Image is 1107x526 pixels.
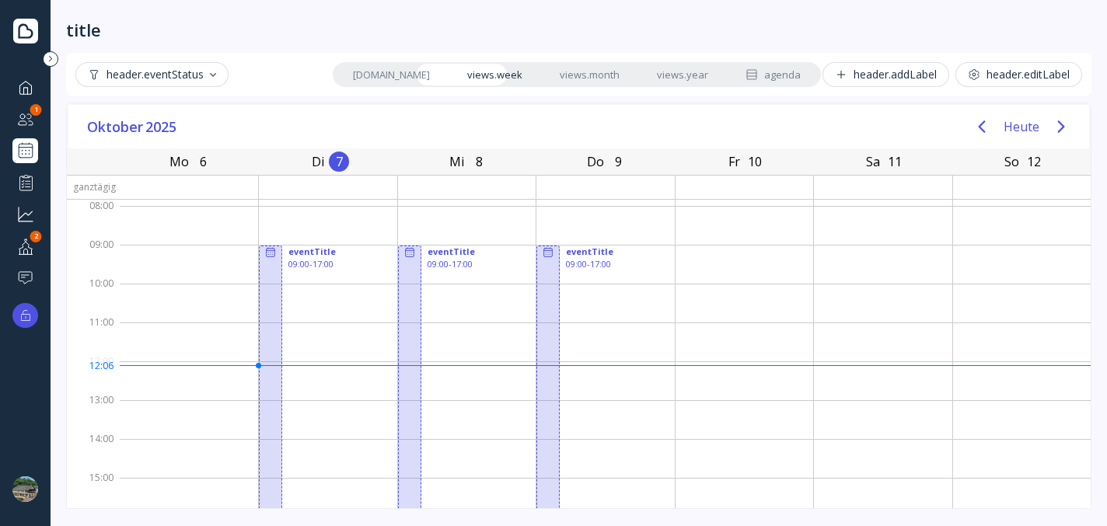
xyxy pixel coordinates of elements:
[81,115,185,138] button: Oktober2025
[75,62,229,87] button: header.eventStatus
[67,197,120,235] div: 08:00
[638,64,727,85] a: views.year
[67,176,120,198] div: Ganztägig
[145,115,179,138] span: 2025
[724,151,745,172] div: Fr
[1024,152,1044,172] div: 12
[541,64,638,85] a: views.month
[445,151,469,172] div: Mi
[12,303,38,328] button: Upgrade-Optionen
[12,106,38,132] a: Paar-Manager1
[449,64,541,85] a: views.week
[955,62,1082,87] button: header.editLabel
[194,152,214,172] div: 6
[745,152,765,172] div: 10
[1029,451,1107,526] iframe: Chat Widget
[582,151,609,172] div: Do
[307,151,329,172] div: Di
[835,68,937,81] div: header.addLabel
[12,233,38,259] div: Ihr Profil
[966,111,997,142] button: Previous page
[746,68,801,82] div: agenda
[861,151,885,172] div: Sa
[12,169,38,195] a: Performance
[1000,151,1024,172] div: So
[1004,113,1039,141] button: Heute
[12,201,38,227] a: Geschäft ausbauen
[1029,451,1107,526] div: Chat-Widget
[67,391,120,430] div: 13:00
[609,152,629,172] div: 9
[30,231,42,242] div: 2
[334,64,449,85] a: [DOMAIN_NAME]
[885,152,905,172] div: 11
[67,274,120,313] div: 10:00
[88,68,216,81] div: header.eventStatus
[66,19,101,40] div: title
[469,152,489,172] div: 8
[30,104,42,116] div: 1
[67,235,120,274] div: 09:00
[67,430,120,469] div: 14:00
[67,469,120,507] div: 15:00
[165,151,194,172] div: Mo
[329,152,349,172] div: 7
[12,106,38,132] div: Paar-Manager
[67,352,120,391] div: 12:00
[12,233,38,259] a: Ihr Profil2
[12,75,38,100] a: Übersicht
[822,62,949,87] button: header.addLabel
[968,68,1070,81] div: header.editLabel
[87,115,145,138] span: Oktober
[12,265,38,291] a: Hilfe & Unterstützung
[12,138,38,163] a: events
[67,313,120,352] div: 11:00
[1046,111,1077,142] button: Next page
